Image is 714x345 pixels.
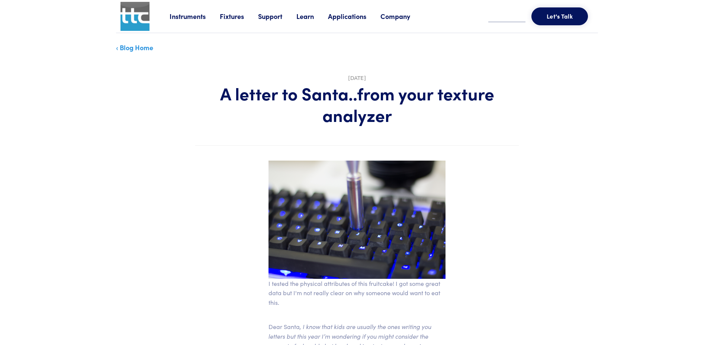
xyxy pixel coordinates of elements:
[195,83,519,125] h1: A letter to Santa..from your texture analyzer
[328,12,380,21] a: Applications
[220,12,258,21] a: Fixtures
[268,161,446,278] img: fruitcake
[380,12,424,21] a: Company
[258,12,296,21] a: Support
[296,12,328,21] a: Learn
[170,12,220,21] a: Instruments
[531,7,588,25] button: Let's Talk
[116,43,153,52] a: ‹ Blog Home
[348,75,366,81] time: [DATE]
[120,2,149,31] img: ttc_logo_1x1_v1.0.png
[268,279,446,307] p: I tested the physical attributes of this fruitcake! I got some great data but I'm not really clea...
